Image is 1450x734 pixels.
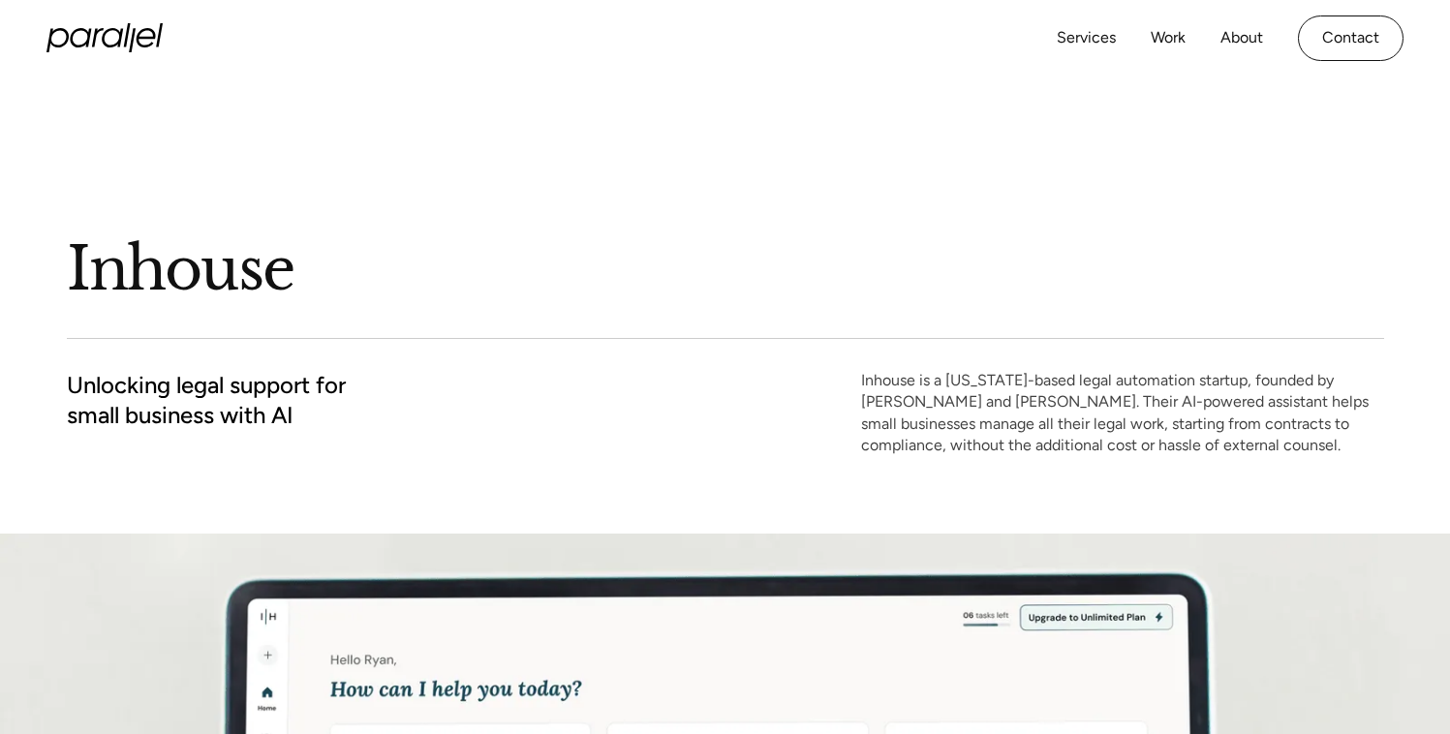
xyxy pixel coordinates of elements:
[67,231,1384,307] h1: Inhouse
[1057,24,1116,52] a: Services
[67,370,346,430] h2: Unlocking legal support for small business with AI
[1220,24,1263,52] a: About
[46,23,163,52] a: home
[1298,15,1404,61] a: Contact
[1151,24,1186,52] a: Work
[861,370,1384,457] p: Inhouse is a [US_STATE]-based legal automation startup, founded by [PERSON_NAME] and [PERSON_NAME...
